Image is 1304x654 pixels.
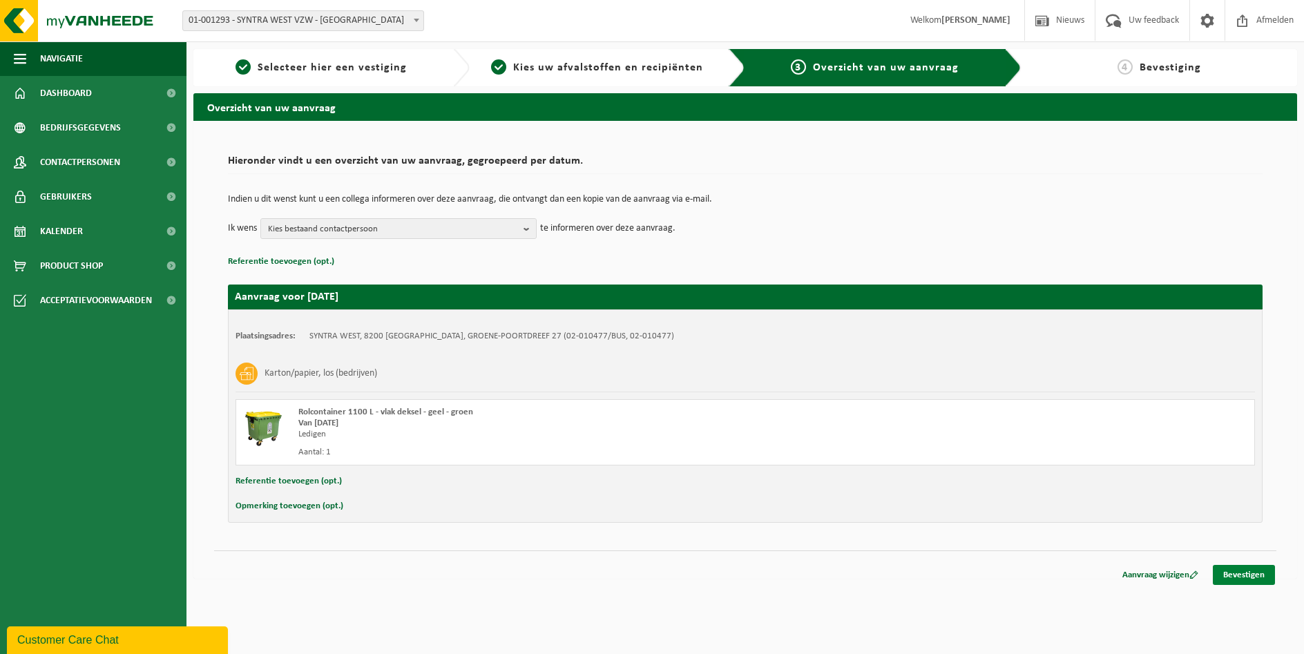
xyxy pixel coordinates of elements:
span: Kies uw afvalstoffen en recipiënten [513,62,703,73]
td: SYNTRA WEST, 8200 [GEOGRAPHIC_DATA], GROENE-POORTDREEF 27 (02-010477/BUS, 02-010477) [309,331,674,342]
span: Dashboard [40,76,92,110]
span: Selecteer hier een vestiging [258,62,407,73]
div: Ledigen [298,429,800,440]
a: Bevestigen [1213,565,1275,585]
p: te informeren over deze aanvraag. [540,218,675,239]
h3: Karton/papier, los (bedrijven) [265,363,377,385]
strong: [PERSON_NAME] [941,15,1010,26]
a: 1Selecteer hier een vestiging [200,59,442,76]
button: Opmerking toevoegen (opt.) [236,497,343,515]
span: 01-001293 - SYNTRA WEST VZW - SINT-MICHIELS [182,10,424,31]
span: Overzicht van uw aanvraag [813,62,959,73]
span: Contactpersonen [40,145,120,180]
span: Bevestiging [1140,62,1201,73]
span: Bedrijfsgegevens [40,110,121,145]
strong: Aanvraag voor [DATE] [235,291,338,302]
h2: Overzicht van uw aanvraag [193,93,1297,120]
p: Indien u dit wenst kunt u een collega informeren over deze aanvraag, die ontvangt dan een kopie v... [228,195,1263,204]
button: Referentie toevoegen (opt.) [236,472,342,490]
img: WB-1100-HPE-GN-50.png [243,407,285,448]
a: 2Kies uw afvalstoffen en recipiënten [477,59,718,76]
span: Acceptatievoorwaarden [40,283,152,318]
p: Ik wens [228,218,257,239]
a: Aanvraag wijzigen [1112,565,1209,585]
span: 4 [1118,59,1133,75]
span: Navigatie [40,41,83,76]
span: 1 [236,59,251,75]
span: Kalender [40,214,83,249]
span: Gebruikers [40,180,92,214]
span: Kies bestaand contactpersoon [268,219,518,240]
span: Product Shop [40,249,103,283]
span: 01-001293 - SYNTRA WEST VZW - SINT-MICHIELS [183,11,423,30]
strong: Van [DATE] [298,419,338,427]
iframe: chat widget [7,624,231,654]
button: Referentie toevoegen (opt.) [228,253,334,271]
h2: Hieronder vindt u een overzicht van uw aanvraag, gegroepeerd per datum. [228,155,1263,174]
strong: Plaatsingsadres: [236,331,296,340]
button: Kies bestaand contactpersoon [260,218,537,239]
span: 2 [491,59,506,75]
span: 3 [791,59,806,75]
span: Rolcontainer 1100 L - vlak deksel - geel - groen [298,407,473,416]
div: Aantal: 1 [298,447,800,458]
